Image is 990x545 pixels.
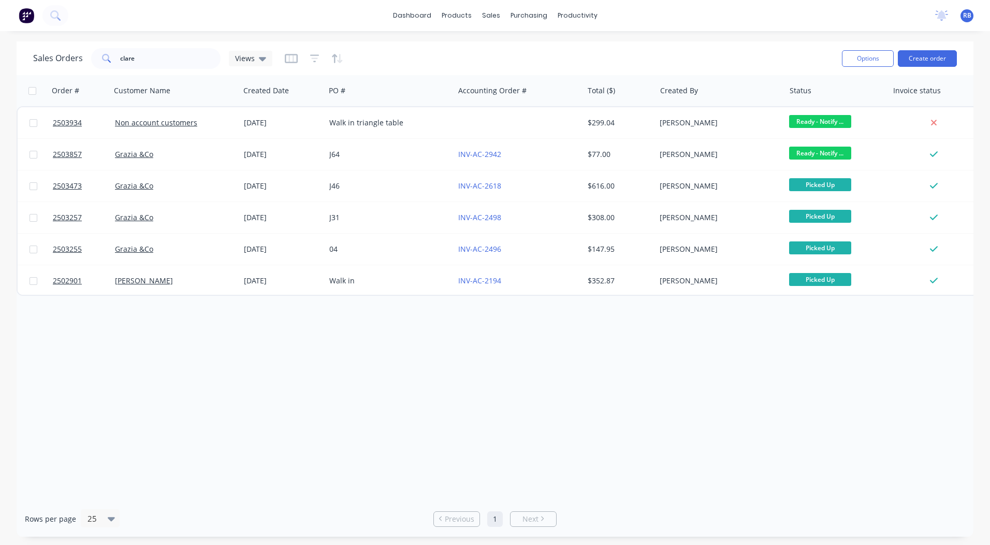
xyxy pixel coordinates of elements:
div: [PERSON_NAME] [660,181,775,191]
a: [PERSON_NAME] [115,276,173,285]
a: Grazia &Co [115,149,153,159]
span: Picked Up [789,241,851,254]
div: Customer Name [114,85,170,96]
div: $352.87 [588,276,648,286]
img: Factory [19,8,34,23]
div: [DATE] [244,149,321,160]
h1: Sales Orders [33,53,83,63]
a: 2503255 [53,234,115,265]
div: PO # [329,85,345,96]
a: dashboard [388,8,436,23]
span: Ready - Notify ... [789,115,851,128]
div: [DATE] [244,212,321,223]
div: 04 [329,244,444,254]
a: Grazia &Co [115,181,153,191]
input: Search... [120,48,221,69]
span: 2503934 [53,118,82,128]
div: [PERSON_NAME] [660,118,775,128]
a: Non account customers [115,118,197,127]
div: Status [790,85,811,96]
div: $308.00 [588,212,648,223]
a: INV-AC-2942 [458,149,501,159]
div: Walk in [329,276,444,286]
div: Total ($) [588,85,615,96]
div: Created By [660,85,698,96]
a: 2503934 [53,107,115,138]
div: [PERSON_NAME] [660,212,775,223]
div: products [436,8,477,23]
a: Previous page [434,514,479,524]
span: Views [235,53,255,64]
span: Next [522,514,538,524]
a: 2503473 [53,170,115,202]
span: 2503255 [53,244,82,254]
div: $147.95 [588,244,648,254]
button: Options [842,50,894,67]
a: Grazia &Co [115,244,153,254]
a: INV-AC-2498 [458,212,501,222]
a: Next page [511,514,556,524]
div: Created Date [243,85,289,96]
div: $299.04 [588,118,648,128]
span: Picked Up [789,178,851,191]
div: sales [477,8,505,23]
span: 2503857 [53,149,82,160]
div: J31 [329,212,444,223]
div: [DATE] [244,181,321,191]
span: 2502901 [53,276,82,286]
span: 2503473 [53,181,82,191]
div: Accounting Order # [458,85,527,96]
span: Previous [445,514,474,524]
div: $616.00 [588,181,648,191]
a: INV-AC-2194 [458,276,501,285]
span: 2503257 [53,212,82,223]
div: Walk in triangle table [329,118,444,128]
div: [PERSON_NAME] [660,244,775,254]
a: 2503857 [53,139,115,170]
div: [DATE] [244,118,321,128]
span: Picked Up [789,273,851,286]
ul: Pagination [429,511,561,527]
div: Invoice status [893,85,941,96]
a: Page 1 is your current page [487,511,503,527]
div: [PERSON_NAME] [660,149,775,160]
div: [DATE] [244,244,321,254]
button: Create order [898,50,957,67]
span: Picked Up [789,210,851,223]
div: productivity [552,8,603,23]
div: [PERSON_NAME] [660,276,775,286]
span: Rows per page [25,514,76,524]
span: Ready - Notify ... [789,147,851,160]
span: RB [963,11,971,20]
a: 2502901 [53,265,115,296]
div: J64 [329,149,444,160]
div: [DATE] [244,276,321,286]
a: INV-AC-2618 [458,181,501,191]
a: 2503257 [53,202,115,233]
div: Order # [52,85,79,96]
div: J46 [329,181,444,191]
div: $77.00 [588,149,648,160]
div: purchasing [505,8,552,23]
a: Grazia &Co [115,212,153,222]
a: INV-AC-2496 [458,244,501,254]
